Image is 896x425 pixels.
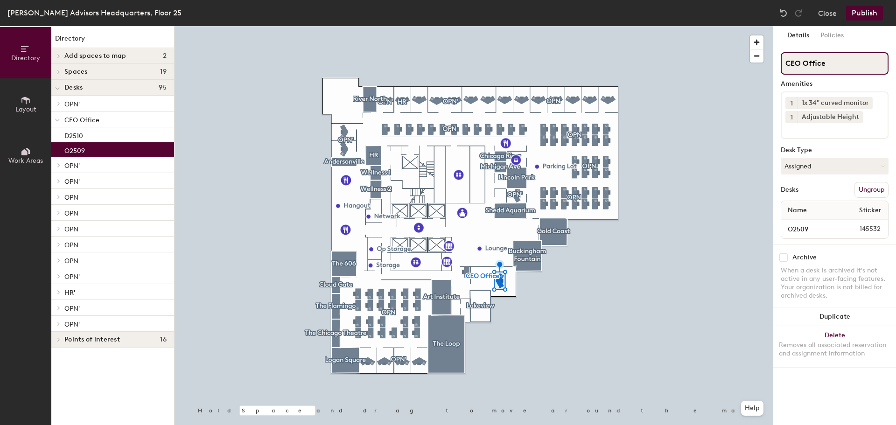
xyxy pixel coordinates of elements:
[51,34,174,48] h1: Directory
[64,289,75,297] span: HR'
[64,209,78,217] span: OPN
[781,186,798,194] div: Desks
[783,223,837,236] input: Unnamed desk
[773,326,896,367] button: DeleteRemoves all associated reservation and assignment information
[781,266,889,300] div: When a desk is archived it's not active in any user-facing features. Your organization is not bil...
[782,26,815,45] button: Details
[846,6,883,21] button: Publish
[64,320,80,328] span: OPN'
[815,26,849,45] button: Policies
[159,84,167,91] span: 95
[11,54,40,62] span: Directory
[64,336,120,343] span: Points of interest
[773,307,896,326] button: Duplicate
[163,52,167,60] span: 2
[64,273,80,281] span: OPN'
[791,98,793,108] span: 1
[15,105,36,113] span: Layout
[64,257,78,265] span: OPN
[791,112,793,122] span: 1
[64,225,78,233] span: OPN
[64,194,78,202] span: OPN
[64,144,85,155] p: O2509
[781,146,889,154] div: Desk Type
[783,202,812,219] span: Name
[798,97,873,109] div: 1x 34" curved monitor
[64,52,126,60] span: Add spaces to map
[64,68,88,76] span: Spaces
[854,182,889,198] button: Ungroup
[785,97,798,109] button: 1
[64,162,80,170] span: OPN'
[779,341,890,358] div: Removes all associated reservation and assignment information
[7,7,182,19] div: [PERSON_NAME] Advisors Headquarters, Floor 25
[781,80,889,88] div: Amenities
[64,178,80,186] span: OPN'
[64,129,83,140] p: D2510
[818,6,837,21] button: Close
[741,401,763,416] button: Help
[798,111,863,123] div: Adjustable Height
[160,68,167,76] span: 19
[160,336,167,343] span: 16
[794,8,803,18] img: Redo
[779,8,788,18] img: Undo
[64,84,83,91] span: Desks
[781,158,889,174] button: Assigned
[64,100,80,108] span: OPN'
[8,157,43,165] span: Work Areas
[792,254,817,261] div: Archive
[64,305,80,313] span: OPN'
[64,241,78,249] span: OPN
[64,116,99,124] span: CEO Office
[854,202,886,219] span: Sticker
[785,111,798,123] button: 1
[837,224,886,234] span: 145532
